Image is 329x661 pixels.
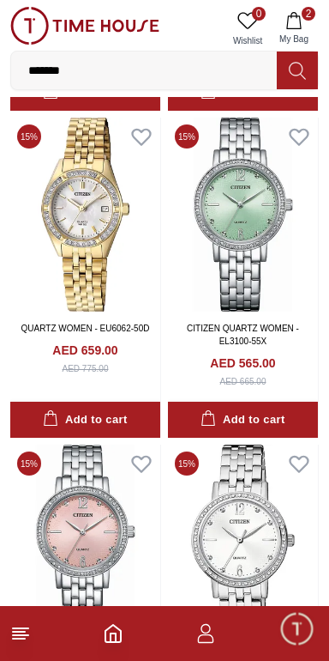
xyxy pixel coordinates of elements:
[168,402,318,439] button: Add to cart
[21,324,150,333] a: QUARTZ WOMEN - EU6062-50D
[168,118,318,311] img: CITIZEN QUARTZ WOMEN - EL3100-55X
[269,7,319,51] button: 2My Bag
[272,33,315,45] span: My Bag
[63,362,109,375] div: AED 775.00
[17,452,41,476] span: 15 %
[10,118,160,311] img: QUARTZ WOMEN - EU6062-50D
[302,7,315,21] span: 2
[43,410,127,430] div: Add to cart
[226,34,269,47] span: Wishlist
[252,7,266,21] span: 0
[187,324,299,346] a: CITIZEN QUARTZ WOMEN - EL3100-55X
[278,610,316,648] div: Chat Widget
[200,410,284,430] div: Add to cart
[10,402,160,439] button: Add to cart
[175,124,199,149] span: 15 %
[103,623,123,644] a: Home
[220,375,266,388] div: AED 665.00
[17,124,41,149] span: 15 %
[10,7,159,45] img: ...
[52,342,117,359] h4: AED 659.00
[210,355,275,372] h4: AED 565.00
[175,452,199,476] span: 15 %
[226,7,269,51] a: 0Wishlist
[168,445,318,638] img: CITIZEN QUARTZ WOMEN - EL3100-55A
[10,445,160,638] img: CITIZEN QUARTZ WOMEN - EL3100-55W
